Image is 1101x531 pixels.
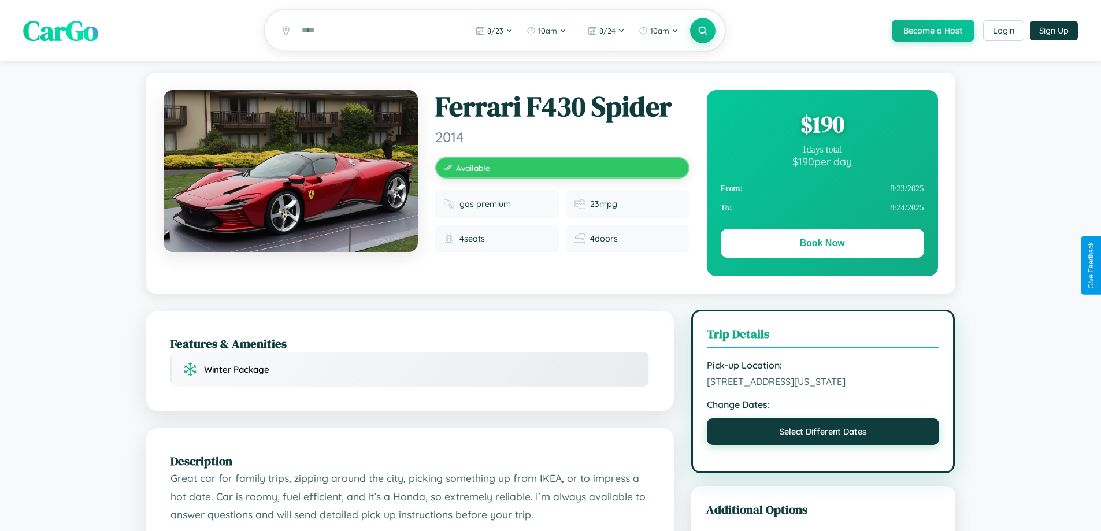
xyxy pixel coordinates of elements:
span: Winter Package [204,364,269,375]
span: 10am [538,26,557,35]
button: Select Different Dates [707,418,940,445]
img: Doors [574,233,585,244]
img: Fuel efficiency [574,198,585,210]
button: Become a Host [892,20,974,42]
div: 8 / 24 / 2025 [721,198,924,217]
strong: From: [721,184,743,194]
button: 8/23 [470,21,518,40]
div: $ 190 [721,109,924,140]
span: [STREET_ADDRESS][US_STATE] [707,376,940,387]
img: Seats [443,233,455,244]
span: CarGo [23,12,98,50]
div: 1 days total [721,144,924,155]
span: 10am [650,26,669,35]
strong: Pick-up Location: [707,359,940,371]
div: Give Feedback [1087,242,1095,289]
img: Fuel type [443,198,455,210]
button: Book Now [721,229,924,258]
span: 8 / 24 [599,26,616,35]
span: 4 seats [459,233,485,244]
span: Available [456,163,490,173]
h2: Features & Amenities [170,335,650,352]
button: Login [983,20,1024,41]
button: 10am [633,21,684,40]
p: Great car for family trips, zipping around the city, picking something up from IKEA, or to impres... [170,469,650,524]
h3: Trip Details [707,325,940,348]
button: 10am [521,21,572,40]
div: 8 / 23 / 2025 [721,179,924,198]
span: gas premium [459,199,511,209]
strong: Change Dates: [707,399,940,410]
h3: Additional Options [706,501,940,518]
img: Ferrari F430 Spider 2014 [164,90,418,252]
div: $ 190 per day [721,155,924,168]
strong: To: [721,203,732,213]
span: 2014 [435,128,689,146]
span: 4 doors [590,233,618,244]
span: 8 / 23 [487,26,503,35]
h2: Description [170,452,650,469]
button: 8/24 [582,21,631,40]
h1: Ferrari F430 Spider [435,90,689,124]
button: Sign Up [1030,21,1078,40]
span: 23 mpg [590,199,617,209]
